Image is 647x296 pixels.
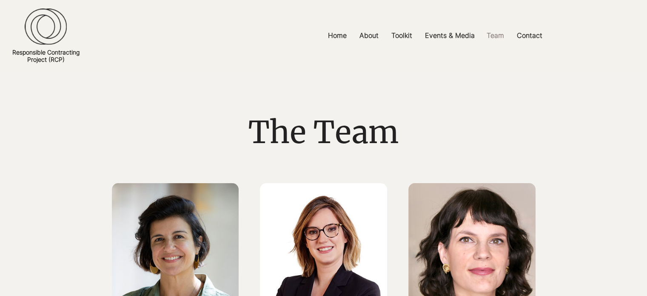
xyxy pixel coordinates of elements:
span: The Team [248,113,399,152]
a: Contact [510,26,549,45]
p: Home [324,26,351,45]
p: Toolkit [387,26,416,45]
p: About [355,26,383,45]
a: Home [322,26,353,45]
a: Toolkit [385,26,419,45]
nav: Site [223,26,647,45]
p: Events & Media [421,26,479,45]
a: Events & Media [419,26,480,45]
a: Responsible ContractingProject (RCP) [12,49,80,63]
a: Team [480,26,510,45]
p: Contact [513,26,547,45]
p: Team [482,26,508,45]
a: About [353,26,385,45]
